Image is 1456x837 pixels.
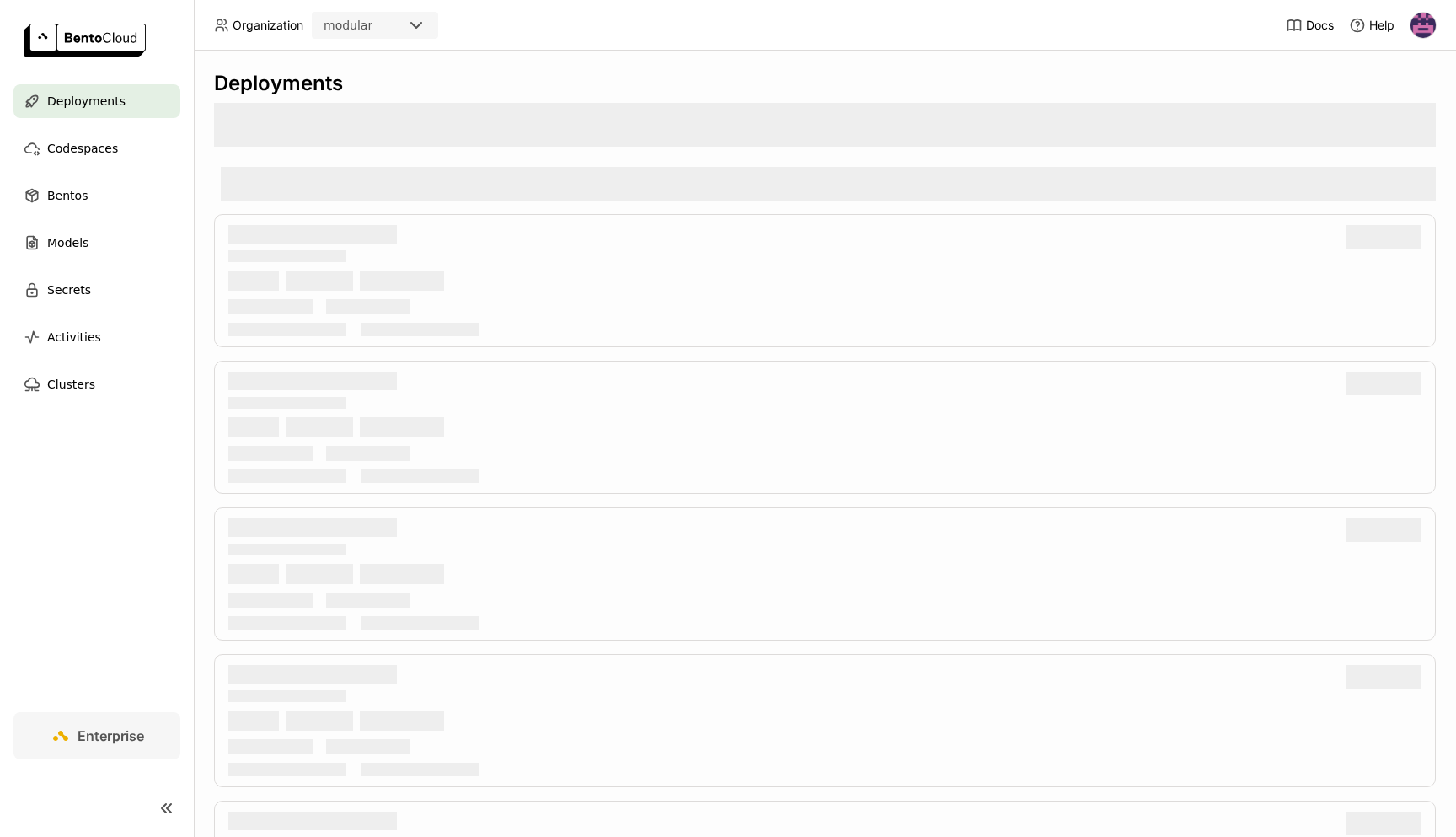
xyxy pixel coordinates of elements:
[13,131,180,165] a: Codespaces
[24,24,146,57] img: logo
[47,185,88,206] span: Bentos
[1410,13,1436,38] img: Goldie Gadde
[13,320,180,354] a: Activities
[13,273,180,307] a: Secrets
[47,91,126,111] span: Deployments
[13,368,180,401] a: Clusters
[47,138,118,158] span: Codespaces
[78,727,144,744] span: Enterprise
[47,327,101,347] span: Activities
[1286,17,1334,34] a: Docs
[47,233,88,253] span: Models
[374,18,376,35] input: Selected modular.
[324,17,372,34] div: modular
[47,374,95,394] span: Clusters
[214,71,1436,96] div: Deployments
[1349,17,1394,34] div: Help
[1369,18,1394,33] span: Help
[233,18,303,33] span: Organization
[13,226,180,260] a: Models
[13,712,180,759] a: Enterprise
[13,179,180,212] a: Bentos
[13,84,180,118] a: Deployments
[1306,18,1334,33] span: Docs
[47,280,91,300] span: Secrets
